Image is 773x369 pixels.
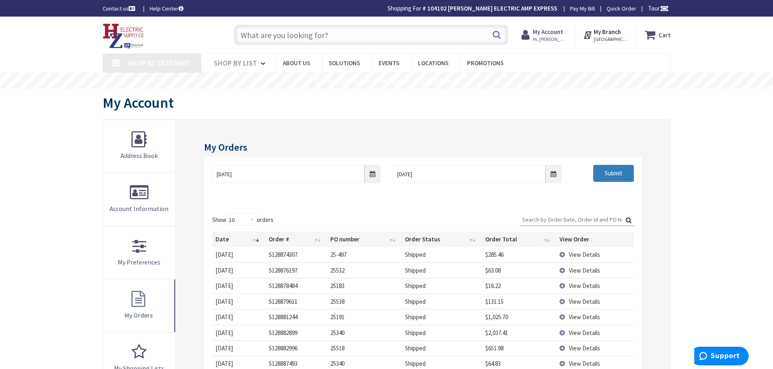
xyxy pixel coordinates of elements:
[648,4,669,12] span: Tour
[482,340,557,356] td: $651.98
[569,344,600,352] span: View Details
[327,325,402,340] td: 25340
[265,340,327,356] td: S128882996
[402,294,482,309] td: Shipped
[402,247,482,262] td: Shipped
[482,325,557,340] td: $2,037.41
[569,313,600,321] span: View Details
[265,278,327,293] td: S128878484
[327,294,402,309] td: 25538
[265,309,327,324] td: S128881244
[467,59,504,67] span: Promotions
[427,4,557,12] strong: 104102 [PERSON_NAME] ELECTRIC AMP EXPRESS
[533,28,563,36] strong: My Account
[265,247,327,262] td: S128874307
[128,58,190,68] span: Shop By Category
[583,28,628,42] div: My Branch [GEOGRAPHIC_DATA], [GEOGRAPHIC_DATA]
[125,311,153,319] span: My Orders
[659,28,671,42] strong: Cart
[482,294,557,309] td: $131.15
[212,294,265,309] td: [DATE]
[569,282,600,290] span: View Details
[265,232,327,247] th: Order #: activate to sort column ascending
[594,36,628,43] span: [GEOGRAPHIC_DATA], [GEOGRAPHIC_DATA]
[103,226,176,279] a: My Preferences
[212,247,265,262] td: [DATE]
[103,94,174,112] span: My Account
[418,59,448,67] span: Locations
[327,247,402,262] td: 25-497
[388,4,421,12] span: Shopping For
[379,59,399,67] span: Events
[569,298,600,305] span: View Details
[482,247,557,262] td: $285.46
[103,279,176,332] a: My Orders
[533,36,567,43] span: Hi, [PERSON_NAME]
[327,232,402,247] th: PO number: activate to sort column ascending
[520,213,634,226] input: Search:
[110,205,168,213] span: Account Information
[422,4,426,12] strong: #
[521,28,567,42] a: My Account Hi, [PERSON_NAME]
[212,213,273,226] label: Show orders
[569,360,600,367] span: View Details
[234,25,508,45] input: What are you looking for?
[482,262,557,278] td: $63.08
[212,309,265,324] td: [DATE]
[315,77,459,85] rs-layer: Free Same Day Pickup at 8 Locations
[212,232,265,247] th: Date
[594,28,621,36] strong: My Branch
[103,23,144,49] img: HZ Electric Supply
[265,294,327,309] td: S128879611
[212,325,265,340] td: [DATE]
[327,262,402,278] td: 25532
[327,278,402,293] td: 25183
[150,4,183,13] a: Help Center
[226,213,257,226] select: Showorders
[327,340,402,356] td: 25518
[214,58,257,68] span: Shop By List
[265,262,327,278] td: S128876197
[283,59,310,67] span: About Us
[607,4,636,13] a: Quick Order
[103,173,176,226] a: Account Information
[402,309,482,324] td: Shipped
[482,232,557,247] th: Order Total: activate to sort column ascending
[569,267,600,274] span: View Details
[694,347,749,367] iframe: Opens a widget where you can find more information
[402,278,482,293] td: Shipped
[103,120,176,173] a: Address Book
[593,165,634,182] input: Submit
[212,262,265,278] td: [DATE]
[212,340,265,356] td: [DATE]
[327,309,402,324] td: 25191
[482,309,557,324] td: $1,025.70
[118,258,160,266] span: My Preferences
[569,251,600,258] span: View Details
[402,325,482,340] td: Shipped
[402,340,482,356] td: Shipped
[482,278,557,293] td: $16.22
[645,28,671,42] a: Cart
[329,59,360,67] span: Solutions
[569,329,600,337] span: View Details
[121,151,158,160] span: Address Book
[212,278,265,293] td: [DATE]
[402,262,482,278] td: Shipped
[204,142,642,153] h3: My Orders
[570,4,595,13] a: Pay My Bill
[556,232,634,247] th: View Order
[265,325,327,340] td: S128882899
[402,232,482,247] th: Order Status: activate to sort column ascending
[103,4,137,13] a: Contact us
